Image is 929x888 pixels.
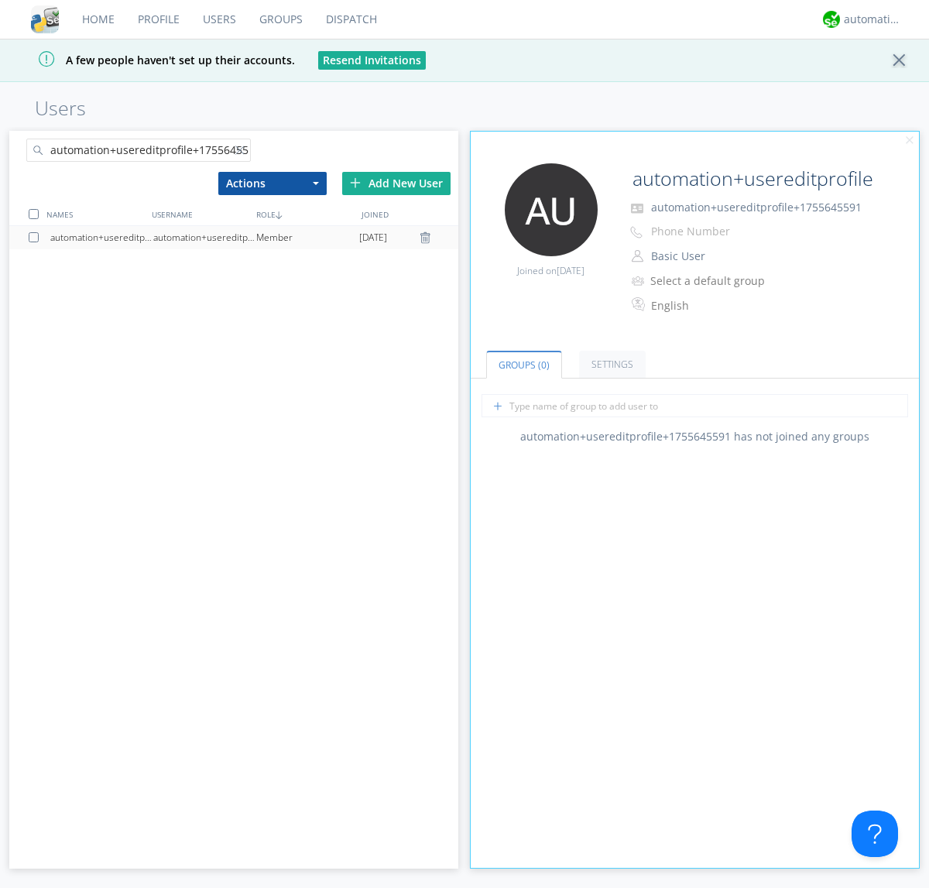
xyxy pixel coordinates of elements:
[579,351,646,378] a: Settings
[852,811,898,857] iframe: Toggle Customer Support
[350,177,361,188] img: plus.svg
[471,429,920,444] div: automation+usereditprofile+1755645591 has not joined any groups
[26,139,251,162] input: Search users
[342,172,451,195] div: Add New User
[517,264,584,277] span: Joined on
[646,245,800,267] button: Basic User
[153,226,256,249] div: automation+usereditprofile+1755645591
[844,12,902,27] div: automation+atlas
[632,295,647,314] img: In groups with Translation enabled, this user's messages will be automatically translated to and ...
[486,351,562,379] a: Groups (0)
[256,226,359,249] div: Member
[148,203,252,225] div: USERNAME
[557,264,584,277] span: [DATE]
[12,53,295,67] span: A few people haven't set up their accounts.
[650,273,780,289] div: Select a default group
[359,226,387,249] span: [DATE]
[43,203,147,225] div: NAMES
[632,270,646,291] img: icon-alert-users-thin-outline.svg
[632,250,643,262] img: person-outline.svg
[218,172,327,195] button: Actions
[630,226,643,238] img: phone-outline.svg
[651,298,780,314] div: English
[252,203,357,225] div: ROLE
[358,203,462,225] div: JOINED
[50,226,153,249] div: automation+usereditprofile+1755645591
[482,394,908,417] input: Type name of group to add user to
[31,5,59,33] img: cddb5a64eb264b2086981ab96f4c1ba7
[505,163,598,256] img: 373638.png
[904,135,915,146] img: cancel.svg
[651,200,862,214] span: automation+usereditprofile+1755645591
[626,163,876,194] input: Name
[823,11,840,28] img: d2d01cd9b4174d08988066c6d424eccd
[9,226,458,249] a: automation+usereditprofile+1755645591automation+usereditprofile+1755645591Member[DATE]
[318,51,426,70] button: Resend Invitations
